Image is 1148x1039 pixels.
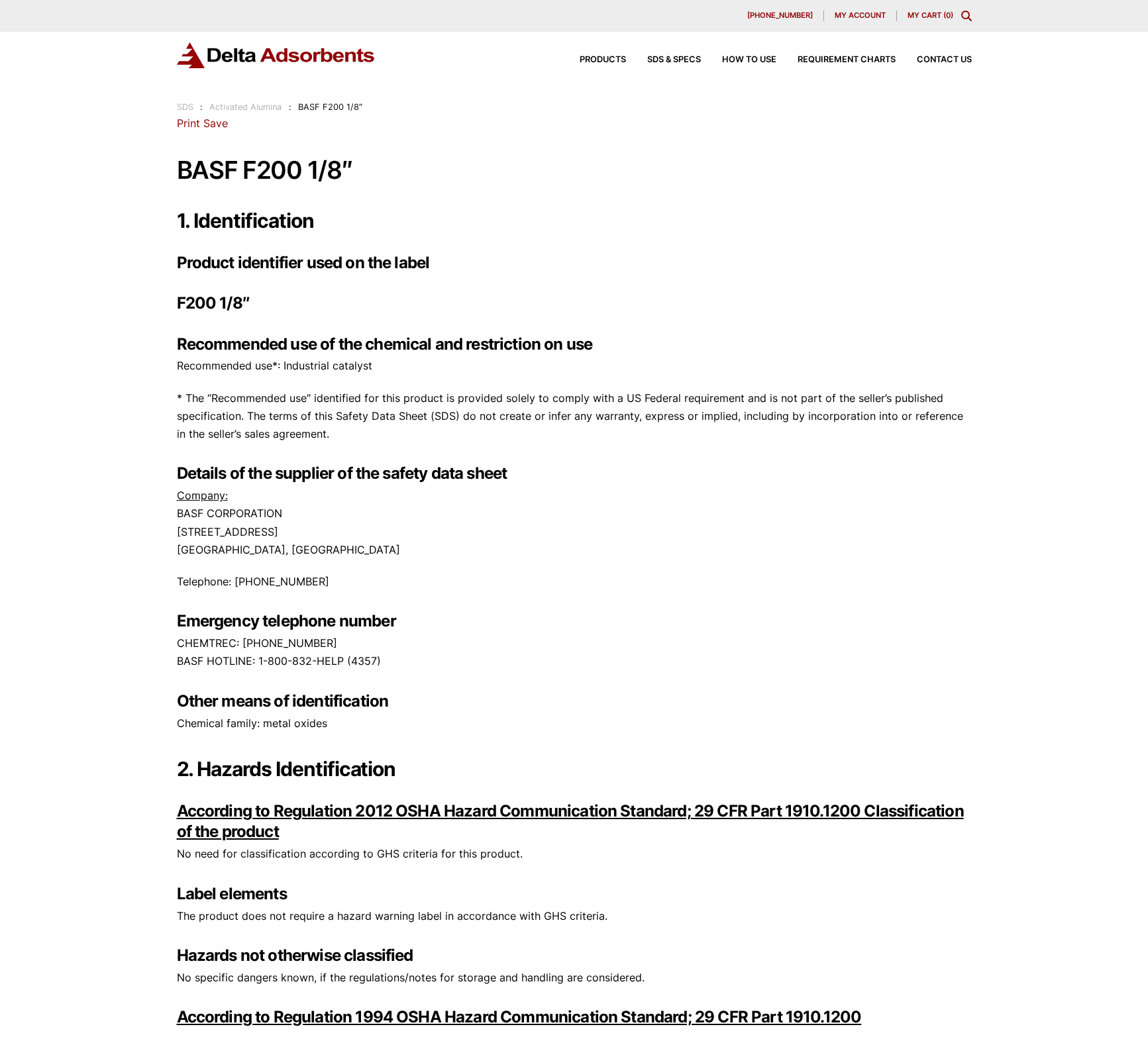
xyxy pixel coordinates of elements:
div: Toggle Modal Content [961,11,972,21]
span: : [289,102,291,112]
strong: Details of the supplier of the safety data sheet [177,464,507,483]
h1: BASF F200 1/8″ [177,157,972,184]
a: Activated Alumina [209,102,282,112]
p: No specific dangers known, if the regulations/notes for storage and handling are considered. [177,969,972,987]
a: SDS [177,102,193,112]
p: CHEMTREC: [PHONE_NUMBER] BASF HOTLINE: 1-800-832-HELP (4357) [177,634,972,670]
a: My account [824,11,897,21]
strong: Other means of identification [177,691,389,711]
strong: F200 1/8″ [177,293,250,313]
p: Recommended use*: Industrial catalyst [177,357,972,375]
span: Products [580,56,626,64]
span: How to Use [722,56,776,64]
a: Save [203,117,228,130]
a: Contact Us [896,56,972,64]
a: How to Use [701,56,776,64]
p: The product does not require a hazard warning label in accordance with GHS criteria. [177,907,972,925]
p: No need for classification according to GHS criteria for this product. [177,845,972,863]
strong: Product identifier used on the label [177,253,430,272]
img: Delta Adsorbents [177,42,376,68]
span: My account [835,12,886,19]
p: Telephone: [PHONE_NUMBER] [177,573,972,591]
span: : [200,102,203,112]
span: Contact Us [917,56,972,64]
span: Requirement Charts [798,56,896,64]
a: Requirement Charts [776,56,896,64]
a: Products [558,56,626,64]
strong: Label elements [177,884,287,903]
p: Chemical family: metal oxides [177,715,972,732]
strong: Emergency telephone number [177,611,396,630]
p: * The “Recommended use” identified for this product is provided solely to comply with a US Federa... [177,389,972,444]
span: [PHONE_NUMBER] [747,12,813,19]
span: 0 [946,11,951,20]
strong: 2. Hazards Identification [177,757,396,781]
strong: 1. Identification [177,209,314,232]
strong: Hazards not otherwise classified [177,946,413,965]
span: BASF F200 1/8″ [298,102,362,112]
strong: Recommended use of the chemical and restriction on use [177,334,593,354]
a: Print [177,117,200,130]
span: SDS & SPECS [647,56,701,64]
a: My Cart (0) [908,11,953,20]
div: Page 1 [177,209,972,965]
u: According to Regulation 2012 OSHA Hazard Communication Standard; 29 CFR Part 1910.1200 Classifica... [177,801,964,841]
strong: According to Regulation 1994 OSHA Hazard Communication Standard; 29 CFR Part 1910.1200 [177,1007,862,1026]
a: SDS & SPECS [626,56,701,64]
a: [PHONE_NUMBER] [737,11,824,21]
p: BASF CORPORATION [STREET_ADDRESS] [GEOGRAPHIC_DATA], [GEOGRAPHIC_DATA] [177,487,972,559]
u: Company: [177,489,228,502]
